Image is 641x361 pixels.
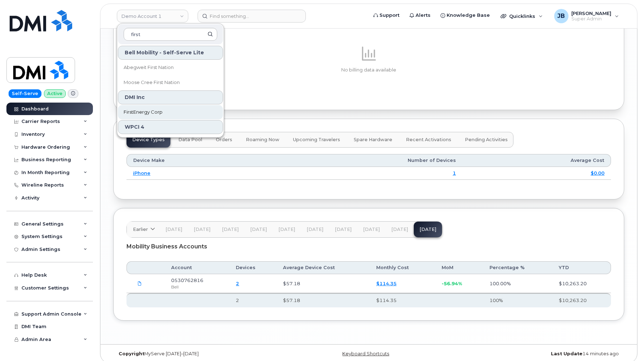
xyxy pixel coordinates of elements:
a: $0.00 [591,170,605,176]
a: Alerts [404,8,436,23]
th: Number of Devices [268,154,462,167]
th: Account [165,261,230,274]
span: [PERSON_NAME] [571,10,611,16]
div: 14 minutes ago [454,351,624,357]
span: Data Pool [178,137,202,143]
input: Find something... [198,10,306,23]
span: Moose Cree First Nation [124,79,180,86]
span: [DATE] [335,227,352,232]
th: 100% [483,293,552,307]
th: $10,263.20 [552,293,611,307]
span: [DATE] [307,227,323,232]
th: Devices [229,261,276,274]
td: 100.00% [483,274,552,293]
span: Bell [171,284,179,290]
strong: Last Update [551,351,582,356]
span: [DATE] [363,227,380,232]
span: Super Admin [571,16,611,22]
div: Justin Brown [549,9,624,23]
span: Orders [216,137,232,143]
span: Alerts [416,12,431,19]
span: Upcoming Travelers [293,137,340,143]
span: Quicklinks [509,13,535,19]
th: Device Make [126,154,268,167]
span: [DATE] [278,227,295,232]
th: Percentage % [483,261,552,274]
span: Spare Hardware [354,137,392,143]
a: FirstEnergy Corp [118,105,223,119]
p: No billing data available [126,67,611,73]
span: Roaming Now [246,137,279,143]
th: Monthly Cost [370,261,435,274]
span: FirstEnergy Corp [124,109,163,116]
input: Search [124,28,217,41]
a: Demo Account 1 [117,10,188,23]
span: Support [379,12,399,19]
div: DMI Inc [118,90,223,104]
span: [DATE] [391,227,408,232]
td: $57.18 [277,274,370,293]
span: -56.94% [442,281,462,286]
th: $114.35 [370,293,435,307]
span: Earlier [133,226,148,233]
a: iPhone [133,170,150,176]
span: [DATE] [165,227,182,232]
th: YTD [552,261,611,274]
span: 0530762816 [171,277,203,283]
a: Support [368,8,404,23]
a: images/PDF_530762816_070_0000000000.pdf [133,277,146,290]
div: WPCI 4 [118,120,223,134]
span: [DATE] [194,227,210,232]
th: Average Device Cost [277,261,370,274]
span: Recent Activations [406,137,451,143]
a: 1 [453,170,456,176]
th: $57.18 [277,293,370,307]
span: Pending Activities [465,137,508,143]
a: Moose Cree First Nation [118,75,223,90]
div: Bell Mobility - Self-Serve Lite [118,46,223,60]
td: $10,263.20 [552,274,611,293]
strong: Copyright [119,351,144,356]
div: Quicklinks [496,9,548,23]
a: Keyboard Shortcuts [342,351,389,356]
a: 2 [236,281,239,286]
a: Abegweit First Nation [118,60,223,75]
span: Abegweit First Nation [124,64,174,71]
span: [DATE] [222,227,239,232]
th: 2 [229,293,276,307]
a: Earlier [127,222,160,237]
span: Knowledge Base [447,12,490,19]
a: Knowledge Base [436,8,495,23]
span: JB [557,12,565,20]
div: Mobility Business Accounts [126,238,611,256]
div: MyServe [DATE]–[DATE] [113,351,284,357]
th: Average Cost [462,154,611,167]
th: MoM [435,261,483,274]
span: [DATE] [250,227,267,232]
a: $114.35 [376,281,397,286]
